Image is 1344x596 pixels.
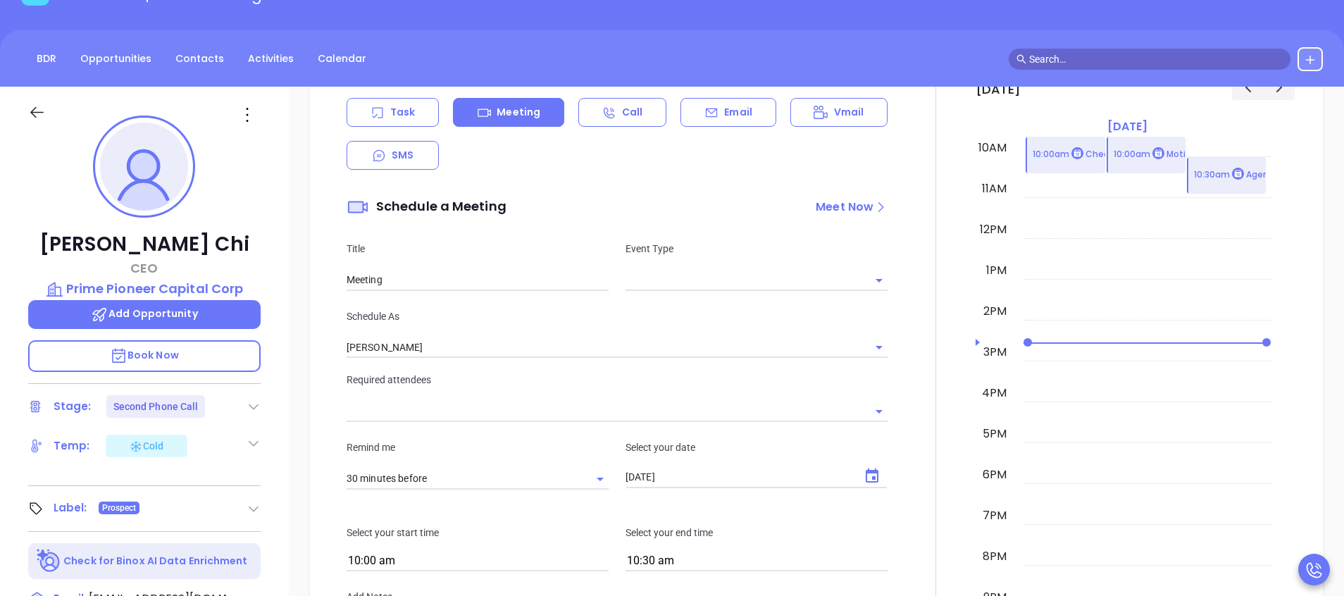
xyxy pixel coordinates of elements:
[724,105,752,120] p: Email
[981,303,1009,320] div: 2pm
[54,435,90,457] div: Temp:
[981,344,1009,361] div: 3pm
[54,396,92,417] div: Stage:
[626,241,888,256] p: Event Type
[980,507,1009,524] div: 7pm
[347,372,888,387] p: Required attendees
[816,199,873,216] div: Meet Now
[167,47,232,70] a: Contacts
[28,47,65,70] a: BDR
[976,139,1009,156] div: 10am
[347,525,609,540] p: Select your start time
[869,337,889,357] button: Open
[129,437,163,454] div: Cold
[626,525,888,540] p: Select your end time
[37,549,61,573] img: Ai-Enrich-DaqCidB-.svg
[626,470,852,484] input: MM/DD/YYYY
[28,232,261,257] p: [PERSON_NAME] Chi
[347,197,506,215] span: Schedule a Meeting
[834,105,864,120] p: Vmail
[347,241,609,256] p: Title
[858,462,886,490] button: Choose date, selected date is Sep 23, 2025
[869,271,889,290] button: Open
[110,348,179,362] span: Book Now
[869,402,889,421] button: Open
[239,47,302,70] a: Activities
[980,466,1009,483] div: 6pm
[113,395,199,418] div: Second Phone Call
[28,279,261,299] a: Prime Pioneer Capital Corp
[102,500,137,516] span: Prospect
[979,385,1009,402] div: 4pm
[983,262,1009,279] div: 1pm
[1232,74,1264,100] button: Previous day
[347,440,609,455] p: Remind me
[626,440,888,455] p: Select your date
[1016,54,1026,64] span: search
[1029,51,1283,67] input: Search…
[980,426,1009,442] div: 5pm
[977,221,1009,238] div: 12pm
[390,105,415,120] p: Task
[63,554,247,569] p: Check for Binox AI Data Enrichment
[54,497,87,519] div: Label:
[590,469,610,489] button: Open
[980,548,1009,565] div: 8pm
[1033,147,1267,162] p: 10:00am Check [PERSON_NAME] Defender Licenses
[28,259,261,278] p: CEO
[976,82,1021,97] h2: [DATE]
[622,105,642,120] p: Call
[100,123,188,211] img: profile-user
[497,105,540,120] p: Meeting
[392,148,413,163] p: SMS
[72,47,160,70] a: Opportunities
[1263,74,1295,100] button: Next day
[91,306,198,321] span: Add Opportunity
[347,309,888,324] p: Schedule As
[1105,117,1150,137] a: [DATE]
[347,270,609,291] input: Add a title
[309,47,375,70] a: Calendar
[979,180,1009,197] div: 11am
